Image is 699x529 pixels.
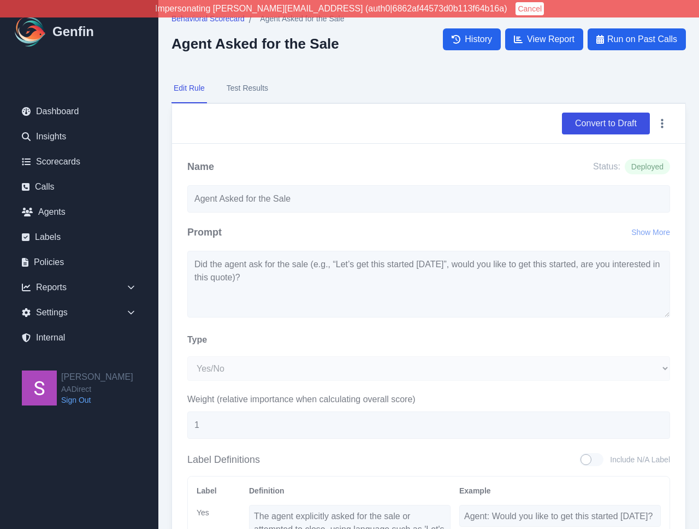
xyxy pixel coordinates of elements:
[249,485,451,496] div: Definition
[13,251,145,273] a: Policies
[13,277,145,298] div: Reports
[593,160,620,173] span: Status:
[197,485,240,496] div: Label
[22,371,57,405] img: Shane Wey
[52,23,94,40] h1: Genfin
[459,485,661,496] div: Example
[607,33,677,46] span: Run on Past Calls
[13,327,145,349] a: Internal
[61,395,133,405] a: Sign Out
[13,126,145,148] a: Insights
[171,13,245,24] span: Behavioral Scorecard
[187,452,260,467] h3: Label Definitions
[625,159,670,174] span: Deployed
[631,227,670,238] button: Show More
[187,333,207,346] label: Type
[610,454,670,465] span: Include N/A Label
[187,159,214,174] h2: Name
[443,28,501,50] a: History
[13,302,145,324] div: Settings
[516,2,544,15] button: Cancel
[61,384,133,395] span: AADirect
[505,28,583,50] a: View Report
[171,74,207,103] button: Edit Rule
[61,371,133,384] h2: [PERSON_NAME]
[187,225,222,240] h2: Prompt
[249,14,251,27] span: /
[13,226,145,248] a: Labels
[13,201,145,223] a: Agents
[187,185,670,213] input: Write your rule name here
[13,101,145,122] a: Dashboard
[527,33,574,46] span: View Report
[187,251,670,318] textarea: Did the agent ask for the sale (e.g., “Let’s get this started [DATE]”, would you like to get this...
[588,28,686,50] button: Run on Past Calls
[171,36,344,52] h2: Agent Asked for the Sale
[459,505,661,527] textarea: Agent: Would you like to get this started [DATE]?
[224,74,270,103] button: Test Results
[562,113,650,134] button: Convert to Draft
[13,176,145,198] a: Calls
[13,14,48,49] img: Logo
[465,33,492,46] span: History
[13,151,145,173] a: Scorecards
[187,393,670,406] label: Weight (relative importance when calculating overall score)
[260,13,344,24] span: Agent Asked for the Sale
[171,13,245,27] a: Behavioral Scorecard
